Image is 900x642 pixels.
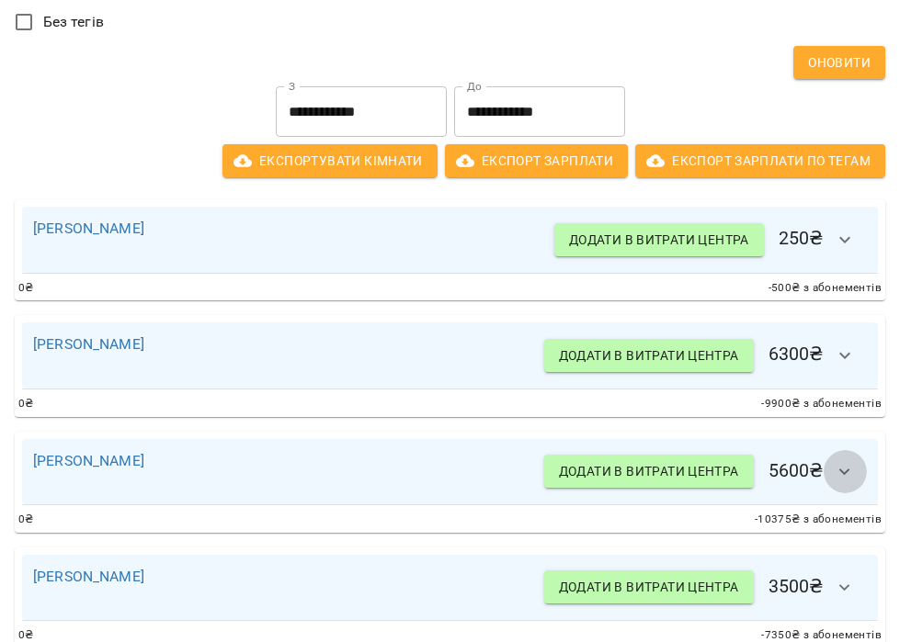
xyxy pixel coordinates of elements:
h6: 250 ₴ [554,218,867,262]
span: Додати в витрати центра [559,344,739,366]
a: [PERSON_NAME] [33,452,144,469]
button: Додати в витрати центра [544,455,754,488]
span: Без тегів [43,11,104,33]
span: 0 ₴ [18,511,34,529]
span: Додати в витрати центра [559,460,739,482]
h6: 3500 ₴ [544,566,867,610]
a: [PERSON_NAME] [33,220,144,237]
span: Додати в витрати центра [569,229,749,251]
button: Експорт Зарплати [445,144,628,177]
a: [PERSON_NAME] [33,335,144,353]
span: Експорт Зарплати [460,150,613,172]
span: Оновити [808,51,871,73]
span: 0 ₴ [18,395,34,413]
h6: 6300 ₴ [544,333,867,377]
span: Експорт Зарплати по тегам [650,150,871,172]
span: Додати в витрати центра [559,576,739,598]
span: -500 ₴ з абонементів [769,279,883,298]
button: Експорт Зарплати по тегам [635,144,885,177]
span: Експортувати кімнати [237,150,423,172]
button: Додати в витрати центра [554,223,764,256]
button: Експортувати кімнати [222,144,438,177]
button: Додати в витрати центра [544,570,754,603]
a: [PERSON_NAME] [33,568,144,585]
button: Оновити [793,46,885,79]
span: -9900 ₴ з абонементів [761,395,882,413]
span: 0 ₴ [18,279,34,298]
h6: 5600 ₴ [544,450,867,494]
span: -10375 ₴ з абонементів [755,511,882,529]
button: Додати в витрати центра [544,339,754,372]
